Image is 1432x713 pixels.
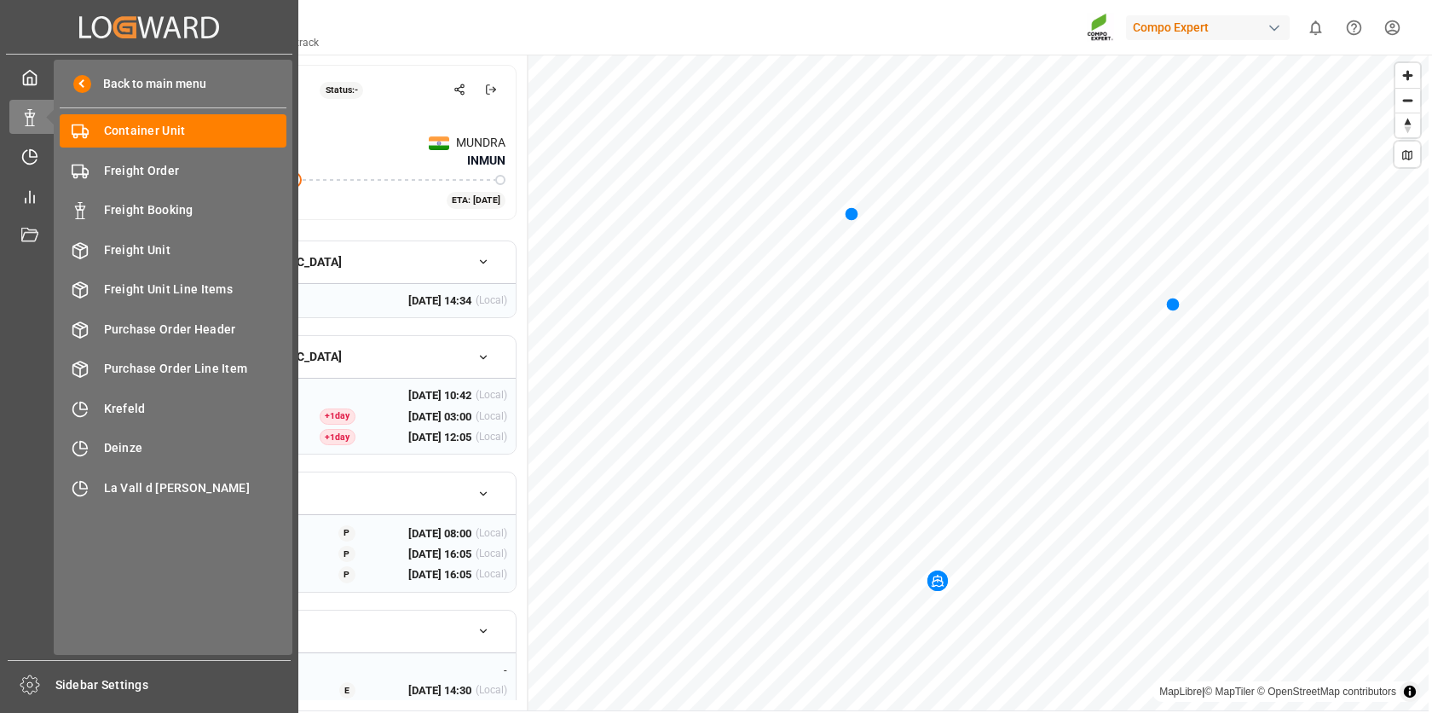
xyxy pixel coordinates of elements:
a: © MapTiler [1204,686,1254,698]
a: MapLibre [1159,686,1202,698]
a: Document Management [9,219,289,252]
button: IN [96,617,516,646]
span: [DATE] 12:05 [408,429,471,446]
a: Timeslot Management [9,140,289,173]
div: (Local) [476,429,507,446]
span: [DATE] 16:05 [408,566,471,583]
span: La Vall d [PERSON_NAME] [104,479,287,497]
div: + 1 day [320,429,355,446]
div: Compo Expert [1126,15,1290,40]
a: My Cockpit [9,61,289,94]
span: Freight Unit [104,241,287,259]
a: La Vall d [PERSON_NAME] [60,471,286,504]
div: (Local) [476,546,507,563]
span: Sidebar Settings [55,676,292,694]
div: - [373,662,507,679]
span: Container Unit [104,122,287,140]
a: Freight Booking [60,194,286,227]
img: Screenshot%202023-09-29%20at%2010.02.21.png_1712312052.png [1087,13,1114,43]
span: Freight Order [104,162,287,180]
button: Reset bearing to north [1395,113,1420,137]
button: Compo Expert [1126,11,1296,43]
span: [DATE] 03:00 [408,409,471,426]
span: [DATE] 14:34 [408,293,471,310]
a: Purchase Order Line Item [60,352,286,385]
button: Zoom out [1395,88,1420,113]
a: Deinze [60,432,286,465]
span: Freight Booking [104,201,287,219]
a: Freight Order [60,154,286,187]
button: [GEOGRAPHIC_DATA], [GEOGRAPHIC_DATA] [96,247,516,277]
div: E [339,682,355,699]
div: (Local) [476,387,507,404]
summary: Toggle attribution [1400,681,1420,702]
img: Netherlands [429,136,449,150]
button: P [320,524,373,542]
div: (Local) [476,293,507,310]
div: ETA: [DATE] [447,192,506,209]
span: Krefeld [104,400,287,418]
div: P [338,566,355,583]
div: P [338,546,355,563]
a: Freight Unit [60,233,286,266]
a: Freight Unit Line Items [60,273,286,306]
span: Purchase Order Line Item [104,360,287,378]
span: Back to main menu [91,75,206,93]
button: Help Center [1335,9,1373,47]
span: MUNDRA [456,134,505,152]
div: (Local) [476,525,507,542]
button: MUNDRA, [GEOGRAPHIC_DATA] [96,478,516,508]
a: Krefeld [60,391,286,425]
button: show 0 new notifications [1296,9,1335,47]
div: Status: - [320,82,363,99]
div: (Local) [476,682,507,699]
div: | [1159,683,1396,700]
div: Booking Number: VLCF04370900 [139,106,505,121]
a: © OpenStreetMap contributors [1257,686,1396,698]
span: Freight Unit Line Items [104,281,287,299]
button: P [320,545,373,563]
button: Zoom in [1395,63,1420,88]
div: Map marker [845,205,858,222]
div: P [338,525,355,542]
div: (Local) [476,409,507,426]
span: [DATE] 08:00 [408,525,471,542]
div: + 1 day [320,409,355,426]
span: Deinze [104,439,287,457]
span: [DATE] 16:05 [408,546,471,563]
div: Map marker [1166,295,1180,312]
div: (Local) [476,566,507,583]
button: P [320,565,373,583]
a: Container Unit [60,114,286,148]
span: [DATE] 14:30 [408,682,471,699]
span: Purchase Order Header [104,321,287,339]
div: Map marker [927,571,948,591]
canvas: Map [528,55,1429,711]
a: Purchase Order Header [60,312,286,345]
span: [DATE] 10:42 [408,387,471,404]
a: My Reports [9,179,289,212]
button: [GEOGRAPHIC_DATA], [GEOGRAPHIC_DATA] [96,342,516,372]
span: INMUN [467,152,505,170]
